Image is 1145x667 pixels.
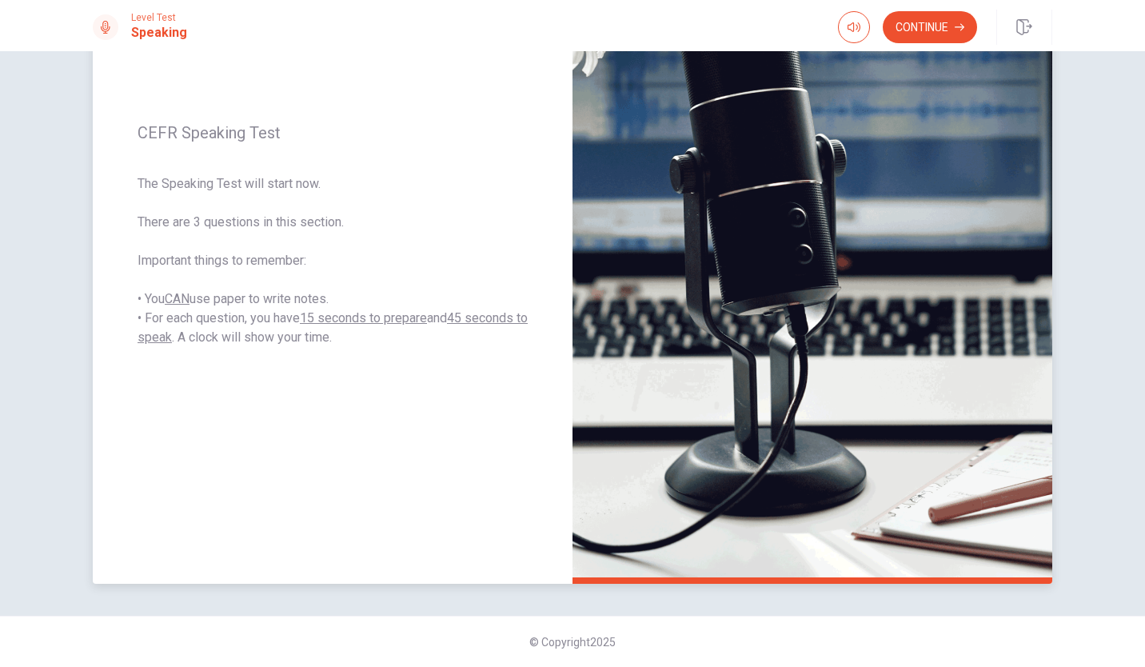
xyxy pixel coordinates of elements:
span: Level Test [131,12,187,23]
span: CEFR Speaking Test [138,123,528,142]
span: © Copyright 2025 [529,636,616,649]
h1: Speaking [131,23,187,42]
u: 15 seconds to prepare [300,310,427,326]
button: Continue [883,11,977,43]
u: CAN [165,291,190,306]
span: The Speaking Test will start now. There are 3 questions in this section. Important things to reme... [138,174,528,347]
